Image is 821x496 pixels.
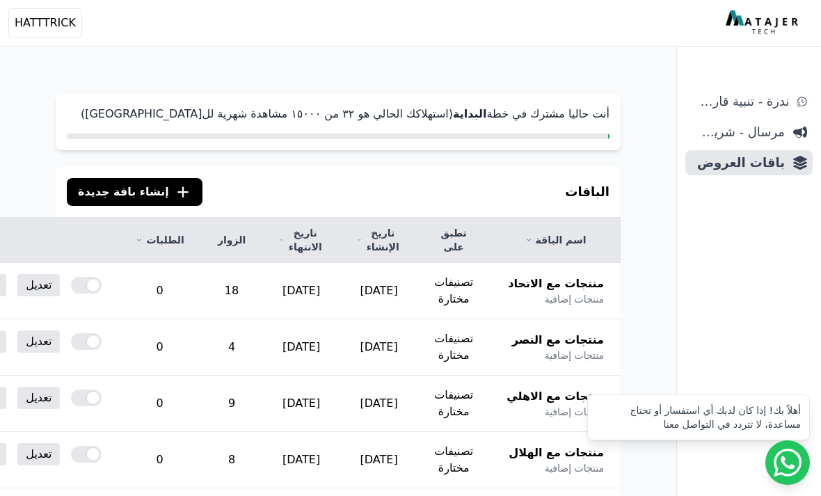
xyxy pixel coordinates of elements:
a: تعديل [17,387,60,409]
td: [DATE] [262,263,340,319]
span: منتجات مع الهلال [509,445,604,461]
span: ندرة - تنبية قارب علي النفاذ [691,92,789,111]
a: تعديل [17,443,60,465]
td: تصنيفات مختارة [417,376,490,432]
th: تطبق على [417,218,490,263]
th: الزوار [201,218,262,263]
span: منتجات مع الاتحاد [508,275,604,292]
div: أهلاً بك! إذا كان لديك أي استفسار أو تحتاج مساعدة، لا تتردد في التواصل معنا [596,403,801,431]
td: 0 [118,432,200,488]
span: منتجات إضافية [545,405,604,419]
td: 4 [201,319,262,376]
span: منتجات مع النصر [512,332,604,349]
td: [DATE] [340,319,417,376]
td: [DATE] [262,376,340,432]
h3: الباقات [565,182,609,202]
a: تعديل [17,274,60,296]
td: [DATE] [262,319,340,376]
td: 0 [118,263,200,319]
span: مرسال - شريط دعاية [691,122,785,142]
td: تصنيفات مختارة [417,319,490,376]
a: الطلبات [135,233,184,247]
button: HATTTRICK [8,8,82,38]
span: إنشاء باقة جديدة [78,184,169,200]
p: أنت حاليا مشترك في خطة (استهلاكك الحالي هو ۳٢ من ١٥۰۰۰ مشاهدة شهرية لل[GEOGRAPHIC_DATA]) [67,106,609,122]
td: 0 [118,376,200,432]
span: منتجات إضافية [545,292,604,306]
td: 9 [201,376,262,432]
span: HATTTRICK [15,15,76,31]
strong: البداية [453,107,486,120]
span: منتجات إضافية [545,349,604,362]
td: [DATE] [340,432,417,488]
td: [DATE] [262,432,340,488]
td: تصنيفات مختارة [417,263,490,319]
span: باقات العروض [691,153,785,173]
img: MatajerTech Logo [726,10,802,35]
span: منتجات إضافية [545,461,604,475]
td: [DATE] [340,263,417,319]
td: [DATE] [340,376,417,432]
td: 8 [201,432,262,488]
td: 0 [118,319,200,376]
a: تاريخ الإنشاء [357,226,401,254]
a: تعديل [17,330,60,353]
a: اسم الباقة [507,233,604,247]
span: منتجات مع الاهلي [507,388,604,405]
a: تاريخ الانتهاء [279,226,324,254]
td: تصنيفات مختارة [417,432,490,488]
button: إنشاء باقة جديدة [67,178,202,206]
td: 18 [201,263,262,319]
